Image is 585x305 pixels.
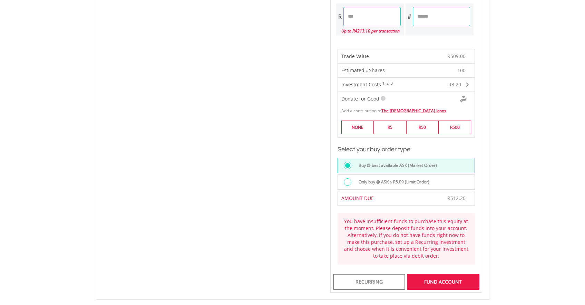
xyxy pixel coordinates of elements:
div: R [336,7,343,26]
a: The [DEMOGRAPHIC_DATA] Icons [381,108,446,114]
span: R3.20 [448,81,461,88]
label: R500 [439,121,471,134]
span: R512.20 [447,195,466,201]
div: # [406,7,413,26]
span: Trade Value [341,53,369,59]
sup: 1, 2, 3 [382,81,393,86]
span: 100 [457,67,466,74]
div: Up to R4213.10 per transaction [336,26,401,36]
div: FUND ACCOUNT [407,274,479,290]
label: Buy @ best available ASK (Market Order) [354,162,437,169]
div: Add a contribution to [338,104,475,114]
label: R5 [374,121,406,134]
label: Only buy @ ASK ≤ R5.09 (Limit Order) [354,178,429,186]
label: R50 [406,121,439,134]
img: Donte For Good [460,96,467,103]
label: NONE [341,121,374,134]
span: R509.00 [447,53,466,59]
div: You have insufficient funds to purchase this equity at the moment. Please deposit funds into your... [343,218,470,259]
span: Donate for Good [341,95,379,102]
div: Recurring [333,274,405,290]
span: Estimated #Shares [341,67,385,74]
span: Investment Costs [341,81,381,88]
h3: Select your buy order type: [338,145,475,154]
span: AMOUNT DUE [341,195,374,201]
